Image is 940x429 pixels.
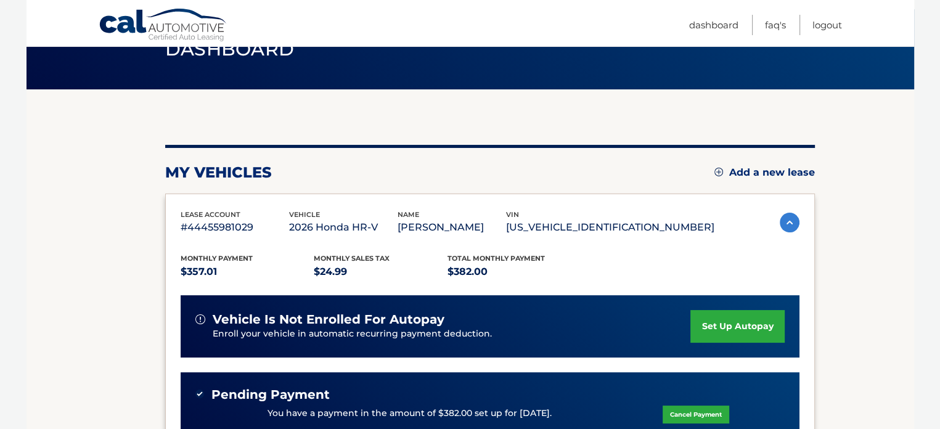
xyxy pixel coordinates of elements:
[398,210,419,219] span: name
[181,210,240,219] span: lease account
[448,263,581,280] p: $382.00
[195,314,205,324] img: alert-white.svg
[165,163,272,182] h2: my vehicles
[213,327,691,341] p: Enroll your vehicle in automatic recurring payment deduction.
[506,219,714,236] p: [US_VEHICLE_IDENTIFICATION_NUMBER]
[268,407,552,420] p: You have a payment in the amount of $382.00 set up for [DATE].
[289,219,398,236] p: 2026 Honda HR-V
[714,168,723,176] img: add.svg
[314,254,390,263] span: Monthly sales Tax
[689,15,738,35] a: Dashboard
[314,263,448,280] p: $24.99
[506,210,519,219] span: vin
[99,8,228,44] a: Cal Automotive
[690,310,784,343] a: set up autopay
[812,15,842,35] a: Logout
[714,166,815,179] a: Add a new lease
[181,254,253,263] span: Monthly Payment
[398,219,506,236] p: [PERSON_NAME]
[181,263,314,280] p: $357.01
[211,387,330,402] span: Pending Payment
[289,210,320,219] span: vehicle
[780,213,799,232] img: accordion-active.svg
[663,406,729,423] a: Cancel Payment
[165,38,295,60] span: Dashboard
[213,312,444,327] span: vehicle is not enrolled for autopay
[181,219,289,236] p: #44455981029
[195,390,204,398] img: check-green.svg
[448,254,545,263] span: Total Monthly Payment
[765,15,786,35] a: FAQ's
